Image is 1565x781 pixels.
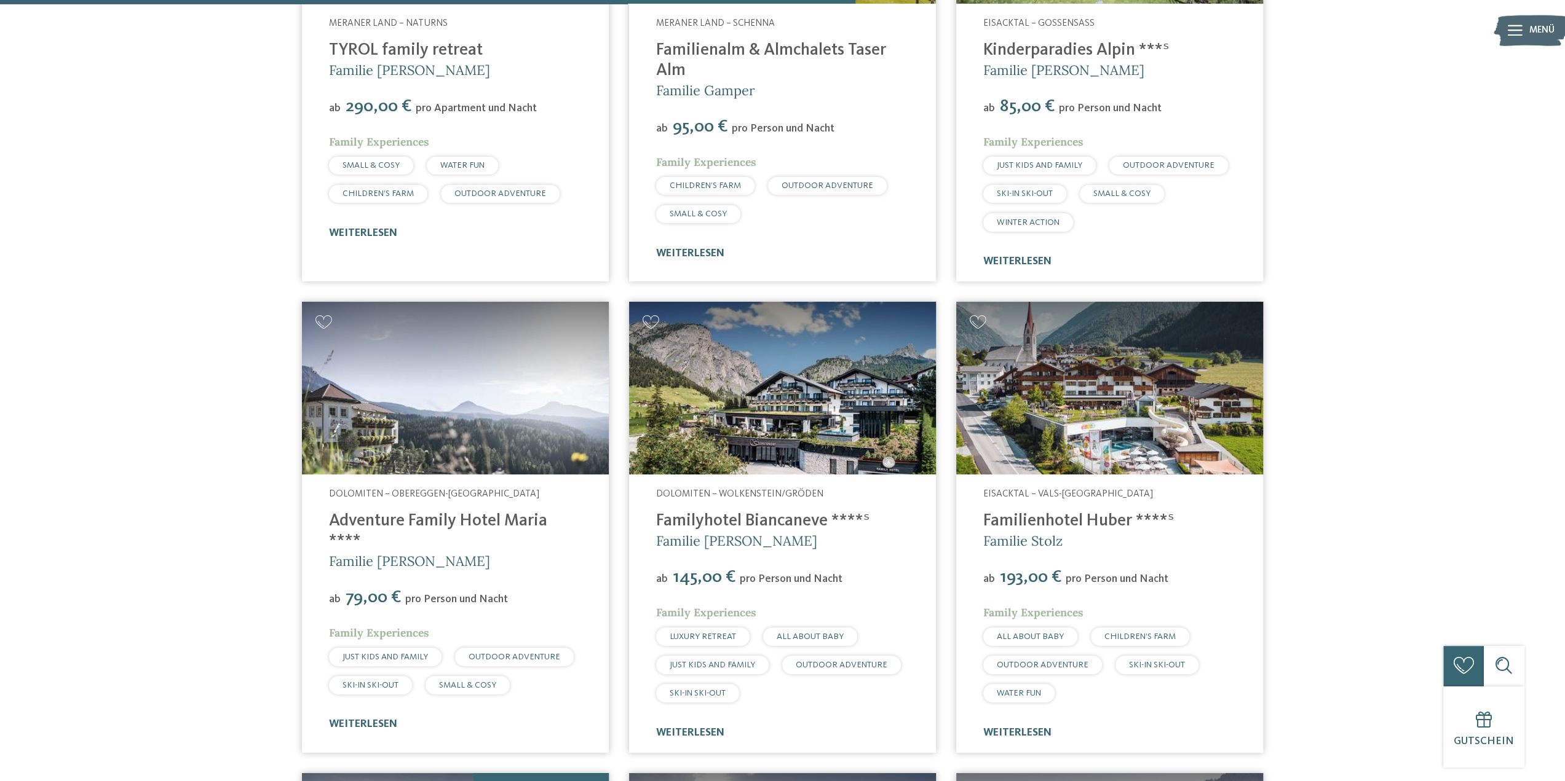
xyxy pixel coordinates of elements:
[983,728,1052,738] a: weiterlesen
[669,568,739,586] span: 145,00 €
[342,589,404,606] span: 79,00 €
[669,118,731,136] span: 95,00 €
[656,124,668,134] span: ab
[469,653,560,661] span: OUTDOOR ADVENTURE
[740,574,842,584] span: pro Person und Nacht
[983,574,995,584] span: ab
[656,574,668,584] span: ab
[405,594,508,605] span: pro Person und Nacht
[997,632,1064,641] span: ALL ABOUT BABY
[329,103,341,114] span: ab
[439,681,496,689] span: SMALL & COSY
[302,302,609,474] a: Familienhotels gesucht? Hier findet ihr die besten!
[1059,103,1162,114] span: pro Person und Nacht
[302,302,609,474] img: Adventure Family Hotel Maria ****
[782,181,873,190] span: OUTDOOR ADVENTURE
[454,189,546,198] span: OUTDOOR ADVENTURE
[329,61,490,79] span: Familie [PERSON_NAME]
[997,161,1082,170] span: JUST KIDS AND FAMILY
[629,302,936,474] img: Familienhotels gesucht? Hier findet ihr die besten!
[1123,161,1214,170] span: OUTDOOR ADVENTURE
[656,155,756,169] span: Family Experiences
[656,532,817,549] span: Familie [PERSON_NAME]
[983,489,1153,499] span: Eisacktal – Vals-[GEOGRAPHIC_DATA]
[983,103,995,114] span: ab
[1093,189,1151,198] span: SMALL & COSY
[329,18,448,28] span: Meraner Land – Naturns
[983,532,1063,549] span: Familie Stolz
[670,632,736,641] span: LUXURY RETREAT
[342,98,414,116] span: 290,00 €
[983,256,1052,267] a: weiterlesen
[416,103,537,114] span: pro Apartment und Nacht
[656,728,724,738] a: weiterlesen
[656,605,756,619] span: Family Experiences
[997,661,1088,669] span: OUTDOOR ADVENTURE
[329,626,429,640] span: Family Experiences
[670,661,755,669] span: JUST KIDS AND FAMILY
[1066,574,1168,584] span: pro Person und Nacht
[343,653,428,661] span: JUST KIDS AND FAMILY
[440,161,485,170] span: WATER FUN
[1443,686,1524,767] a: Gutschein
[1129,661,1185,669] span: SKI-IN SKI-OUT
[983,42,1169,59] a: Kinderparadies Alpin ***ˢ
[670,689,726,697] span: SKI-IN SKI-OUT
[796,661,887,669] span: OUTDOOR ADVENTURE
[732,124,834,134] span: pro Person und Nacht
[997,189,1053,198] span: SKI-IN SKI-OUT
[670,181,741,190] span: CHILDREN’S FARM
[996,568,1064,586] span: 193,00 €
[1104,632,1176,641] span: CHILDREN’S FARM
[983,61,1144,79] span: Familie [PERSON_NAME]
[656,82,755,99] span: Familie Gamper
[656,18,775,28] span: Meraner Land – Schenna
[343,681,398,689] span: SKI-IN SKI-OUT
[329,42,483,59] a: TYROL family retreat
[777,632,844,641] span: ALL ABOUT BABY
[996,98,1058,116] span: 85,00 €
[329,512,547,550] a: Adventure Family Hotel Maria ****
[983,512,1174,530] a: Familienhotel Huber ****ˢ
[997,689,1041,697] span: WATER FUN
[656,248,724,259] a: weiterlesen
[983,18,1095,28] span: Eisacktal – Gossensass
[329,719,397,729] a: weiterlesen
[670,210,727,218] span: SMALL & COSY
[343,161,400,170] span: SMALL & COSY
[983,135,1084,149] span: Family Experiences
[956,302,1263,474] img: Familienhotels gesucht? Hier findet ihr die besten!
[983,605,1084,619] span: Family Experiences
[656,512,870,530] a: Familyhotel Biancaneve ****ˢ
[1454,736,1514,747] span: Gutschein
[656,42,886,79] a: Familienalm & Almchalets Taser Alm
[329,594,341,605] span: ab
[329,489,539,499] span: Dolomiten – Obereggen-[GEOGRAPHIC_DATA]
[656,489,823,499] span: Dolomiten – Wolkenstein/Gröden
[997,218,1060,227] span: WINTER ACTION
[343,189,414,198] span: CHILDREN’S FARM
[329,228,397,238] a: weiterlesen
[329,552,490,570] span: Familie [PERSON_NAME]
[329,135,429,149] span: Family Experiences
